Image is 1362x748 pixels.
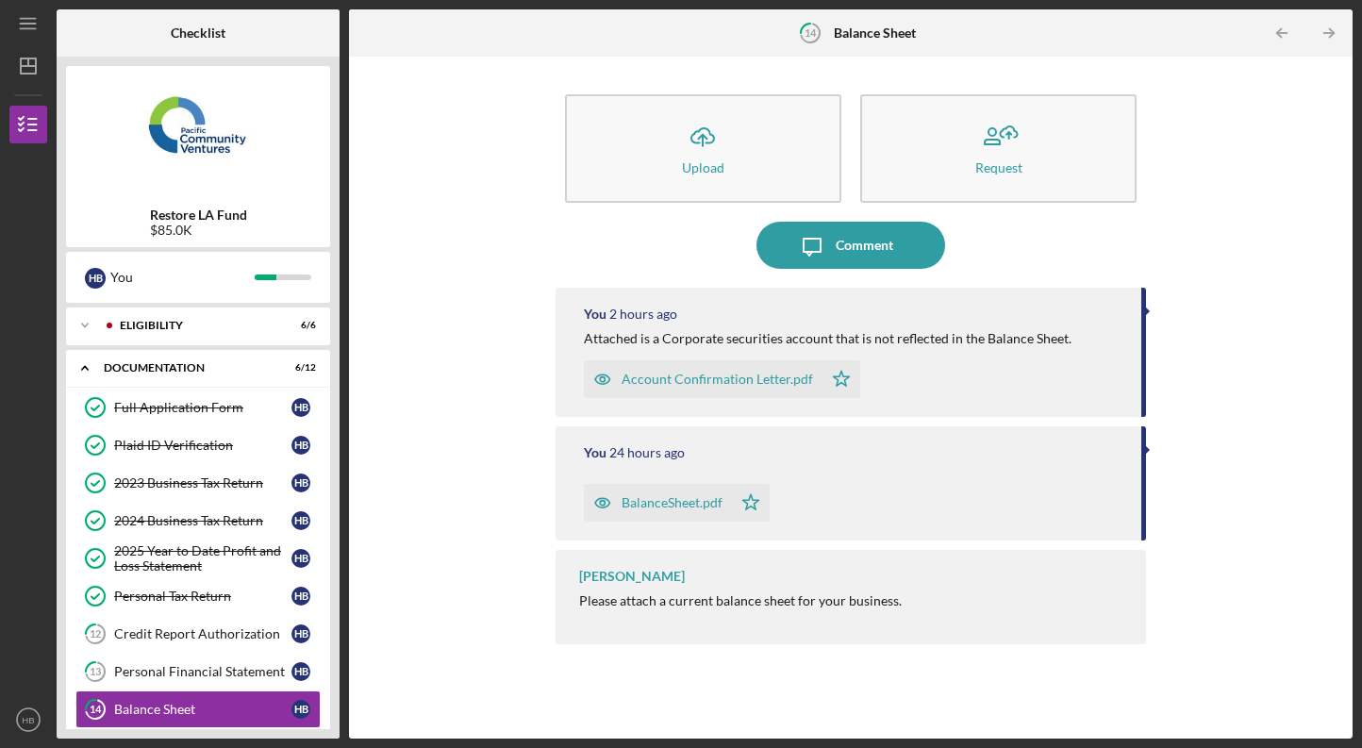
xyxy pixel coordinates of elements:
div: H B [291,511,310,530]
div: 6 / 6 [282,320,316,331]
a: Personal Tax ReturnHB [75,577,321,615]
div: Account Confirmation Letter.pdf [622,372,813,387]
div: BalanceSheet.pdf [622,495,723,510]
button: Request [860,94,1137,203]
div: $85.0K [150,223,247,238]
div: Attached is a Corporate securities account that is not reflected in the Balance Sheet. [584,331,1071,346]
tspan: 13 [90,666,101,678]
tspan: 14 [804,26,816,39]
div: Personal Financial Statement [114,664,291,679]
div: Upload [682,160,724,175]
a: 2023 Business Tax ReturnHB [75,464,321,502]
a: 2024 Business Tax ReturnHB [75,502,321,540]
div: H B [291,474,310,492]
button: BalanceSheet.pdf [584,484,770,522]
a: 14Balance SheetHB [75,690,321,728]
div: H B [291,624,310,643]
div: H B [85,268,106,289]
a: 13Personal Financial StatementHB [75,653,321,690]
div: 2023 Business Tax Return [114,475,291,490]
a: 2025 Year to Date Profit and Loss StatementHB [75,540,321,577]
a: 12Credit Report AuthorizationHB [75,615,321,653]
div: 2024 Business Tax Return [114,513,291,528]
div: 2025 Year to Date Profit and Loss Statement [114,543,291,573]
div: Comment [836,222,893,269]
button: HB [9,701,47,739]
button: Upload [565,94,841,203]
b: Checklist [171,25,225,41]
div: Plaid ID Verification [114,438,291,453]
div: [PERSON_NAME] [579,569,685,584]
div: H B [291,436,310,455]
div: Request [975,160,1022,175]
div: Full Application Form [114,400,291,415]
div: Balance Sheet [114,702,291,717]
div: Eligibility [120,320,269,331]
div: Personal Tax Return [114,589,291,604]
div: H B [291,549,310,568]
tspan: 12 [90,628,101,640]
div: 6 / 12 [282,362,316,374]
div: H B [291,662,310,681]
a: Plaid ID VerificationHB [75,426,321,464]
tspan: 14 [90,704,102,716]
div: Credit Report Authorization [114,626,291,641]
div: Documentation [104,362,269,374]
div: H B [291,700,310,719]
div: You [110,261,255,293]
div: You [584,445,606,460]
div: You [584,307,606,322]
b: Restore LA Fund [150,208,247,223]
text: HB [22,715,34,725]
button: Comment [756,222,945,269]
div: H B [291,587,310,606]
time: 2025-09-04 16:31 [609,307,677,322]
div: H B [291,398,310,417]
div: Please attach a current balance sheet for your business. [579,593,902,608]
button: Account Confirmation Letter.pdf [584,360,860,398]
time: 2025-09-03 18:35 [609,445,685,460]
img: Product logo [66,75,330,189]
b: Balance Sheet [834,25,916,41]
a: Full Application FormHB [75,389,321,426]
